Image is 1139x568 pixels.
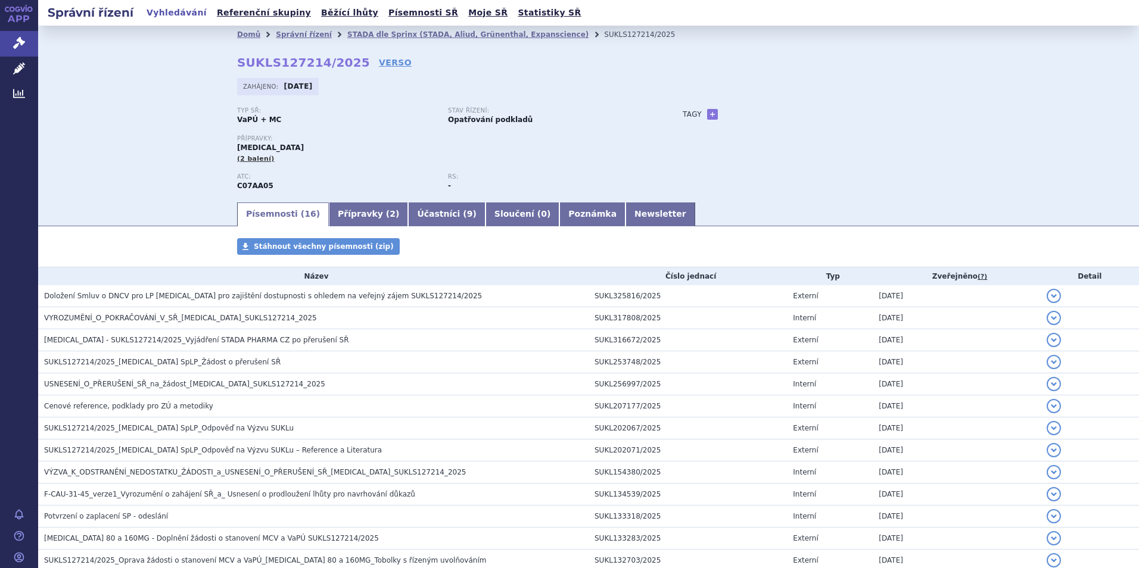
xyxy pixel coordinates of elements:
span: Cenové reference, podklady pro ZÚ a metodiky [44,402,213,410]
td: SUKL317808/2025 [589,307,787,329]
a: Poznámka [559,202,625,226]
span: VÝZVA_K_ODSTRANĚNÍ_NEDOSTATKU_ŽÁDOSTI_a_USNESENÍ_O_PŘERUŠENÍ_SŘ_PROPRANOLOL_SUKLS127214_2025 [44,468,466,476]
span: SUKLS127214/2025_Propranolol SpLP_Odpověď na Výzvu SUKLu [44,424,294,432]
span: Externí [793,292,818,300]
a: Moje SŘ [465,5,511,21]
button: detail [1047,509,1061,523]
td: SUKL202067/2025 [589,417,787,439]
span: (2 balení) [237,155,275,163]
a: STADA dle Sprinx (STADA, Aliud, Grünenthal, Expanscience) [347,30,589,39]
p: Stav řízení: [448,107,647,114]
span: 9 [467,209,473,219]
td: [DATE] [873,439,1040,461]
a: VERSO [379,57,412,68]
td: SUKL134539/2025 [589,483,787,505]
button: detail [1047,443,1061,457]
td: [DATE] [873,395,1040,417]
strong: Opatřování podkladů [448,116,533,124]
button: detail [1047,289,1061,303]
a: Běžící lhůty [318,5,382,21]
span: Externí [793,534,818,542]
span: SUKLS127214/2025_Propranolol SpLP_Odpověď na Výzvu SUKLu – Reference a Literatura [44,446,382,454]
button: detail [1047,355,1061,369]
td: SUKL253748/2025 [589,351,787,373]
th: Detail [1041,267,1139,285]
a: Správní řízení [276,30,332,39]
span: Externí [793,424,818,432]
button: detail [1047,311,1061,325]
button: detail [1047,377,1061,391]
a: Stáhnout všechny písemnosti (zip) [237,238,400,255]
span: Propranolol 80 a 160MG - Doplnění žádosti o stanovení MCV a VaPÚ SUKLS127214/2025 [44,534,379,542]
th: Typ [787,267,873,285]
button: detail [1047,399,1061,413]
span: F-CAU-31-45_verze1_Vyrozumění o zahájení SŘ_a_ Usnesení o prodloužení lhůty pro navrhování důkazů [44,490,415,498]
button: detail [1047,487,1061,501]
button: detail [1047,333,1061,347]
td: [DATE] [873,351,1040,373]
span: Potvrzení o zaplacení SP - odeslání [44,512,168,520]
a: Sloučení (0) [486,202,559,226]
strong: SUKLS127214/2025 [237,55,370,70]
abbr: (?) [978,273,987,281]
strong: PROPRANOLOL [237,182,273,190]
td: [DATE] [873,307,1040,329]
td: [DATE] [873,461,1040,483]
strong: - [448,182,451,190]
a: Newsletter [625,202,695,226]
strong: [DATE] [284,82,313,90]
a: Referenční skupiny [213,5,315,21]
li: SUKLS127214/2025 [604,26,690,43]
p: Přípravky: [237,135,659,142]
span: 16 [304,209,316,219]
td: SUKL202071/2025 [589,439,787,461]
button: detail [1047,553,1061,567]
span: 0 [541,209,547,219]
button: detail [1047,421,1061,435]
span: [MEDICAL_DATA] [237,143,304,152]
button: detail [1047,465,1061,479]
span: Interní [793,490,816,498]
td: [DATE] [873,505,1040,528]
td: SUKL154380/2025 [589,461,787,483]
span: SUKLS127214/2025_Propranolol SpLP_Žádost o přerušení SŘ [44,358,281,366]
th: Číslo jednací [589,267,787,285]
span: Interní [793,402,816,410]
span: Externí [793,446,818,454]
p: RS: [448,173,647,180]
td: [DATE] [873,417,1040,439]
p: ATC: [237,173,436,180]
span: Stáhnout všechny písemnosti (zip) [254,242,394,251]
span: 2 [390,209,396,219]
td: SUKL256997/2025 [589,373,787,395]
span: VYROZUMĚNÍ_O_POKRAČOVÁNÍ_V_SŘ_PROPRANOLOL_SUKLS127214_2025 [44,314,317,322]
span: Interní [793,468,816,476]
td: [DATE] [873,528,1040,550]
span: Propranolol - SUKLS127214/2025_Vyjádření STADA PHARMA CZ po přerušení SŘ [44,336,349,344]
p: Typ SŘ: [237,107,436,114]
th: Zveřejněno [873,267,1040,285]
a: Vyhledávání [143,5,210,21]
span: USNESENÍ_O_PŘERUŠENÍ_SŘ_na_žádost_PROPRANOLOL_SUKLS127214_2025 [44,380,325,388]
span: Doložení Smluv o DNCV pro LP Propranolol pro zajištění dostupnosti s ohledem na veřejný zájem SUK... [44,292,482,300]
span: Externí [793,336,818,344]
td: [DATE] [873,285,1040,307]
h2: Správní řízení [38,4,143,21]
span: Externí [793,556,818,564]
a: Písemnosti (16) [237,202,329,226]
th: Název [38,267,589,285]
td: [DATE] [873,373,1040,395]
span: Interní [793,380,816,388]
a: Přípravky (2) [329,202,408,226]
td: SUKL316672/2025 [589,329,787,351]
span: SUKLS127214/2025_Oprava žádosti o stanovení MCV a VaPÚ_Propranolol 80 a 160MG_Tobolky s řízeným u... [44,556,486,564]
td: [DATE] [873,483,1040,505]
a: Písemnosti SŘ [385,5,462,21]
button: detail [1047,531,1061,545]
a: Účastníci (9) [408,202,485,226]
td: [DATE] [873,329,1040,351]
span: Externí [793,358,818,366]
span: Interní [793,512,816,520]
a: Domů [237,30,260,39]
td: SUKL207177/2025 [589,395,787,417]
